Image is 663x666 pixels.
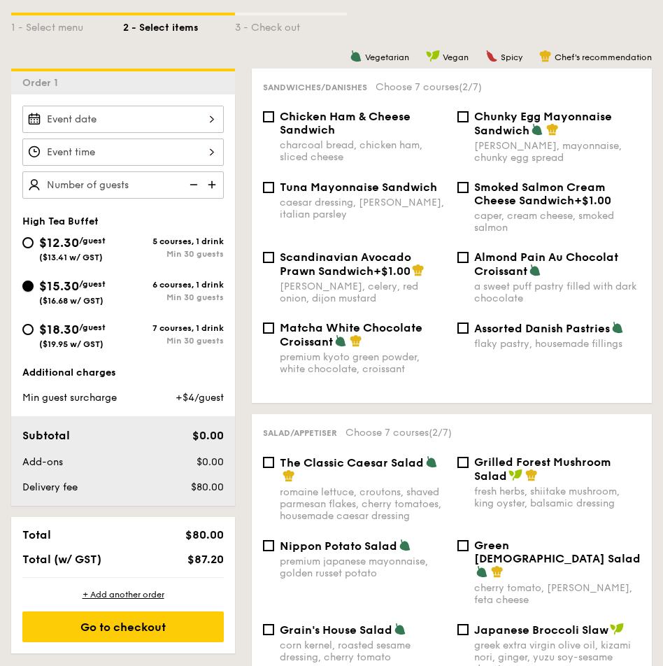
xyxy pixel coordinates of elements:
[474,250,618,278] span: Almond Pain Au Chocolat Croissant
[280,555,446,579] div: premium japanese mayonnaise, golden russet potato
[22,392,117,404] span: Min guest surcharge
[11,15,123,35] div: 1 - Select menu
[412,264,425,276] img: icon-chef-hat.a58ddaea.svg
[22,215,99,227] span: High Tea Buffet
[350,334,362,347] img: icon-chef-hat.a58ddaea.svg
[474,281,641,304] div: a sweet puff pastry filled with dark chocolate
[280,250,411,278] span: Scandinavian Avocado Prawn Sandwich
[22,589,224,600] div: + Add another order
[263,457,274,468] input: The Classic Caesar Saladromaine lettuce, croutons, shaved parmesan flakes, cherry tomatoes, house...
[459,81,482,93] span: (2/7)
[39,322,79,337] span: $18.30
[123,249,224,259] div: Min 30 guests
[280,456,424,469] span: The Classic Caesar Salad
[574,194,611,207] span: +$1.00
[280,321,422,348] span: Matcha White Chocolate Croissant
[474,180,606,207] span: Smoked Salmon Cream Cheese Sandwich
[474,582,641,606] div: cherry tomato, [PERSON_NAME], feta cheese
[457,182,469,193] input: Smoked Salmon Cream Cheese Sandwich+$1.00caper, cream cheese, smoked salmon
[474,486,641,509] div: fresh herbs, shiitake mushroom, king oyster, balsamic dressing
[263,252,274,263] input: Scandinavian Avocado Prawn Sandwich+$1.00[PERSON_NAME], celery, red onion, dijon mustard
[79,279,106,289] span: /guest
[280,486,446,522] div: romaine lettuce, croutons, shaved parmesan flakes, cherry tomatoes, housemade caesar dressing
[610,623,624,635] img: icon-vegan.f8ff3823.svg
[123,336,224,346] div: Min 30 guests
[350,50,362,62] img: icon-vegetarian.fe4039eb.svg
[79,323,106,332] span: /guest
[283,469,295,482] img: icon-chef-hat.a58ddaea.svg
[491,565,504,578] img: icon-chef-hat.a58ddaea.svg
[39,278,79,294] span: $15.30
[22,106,224,133] input: Event date
[263,111,274,122] input: Chicken Ham & Cheese Sandwichcharcoal bread, chicken ham, sliced cheese
[474,322,610,335] span: Assorted Danish Pastries
[531,123,543,136] img: icon-vegetarian.fe4039eb.svg
[539,50,552,62] img: icon-chef-hat.a58ddaea.svg
[203,171,224,198] img: icon-add.58712e84.svg
[425,455,438,468] img: icon-vegetarian.fe4039eb.svg
[22,611,224,642] div: Go to checkout
[263,624,274,635] input: Grain's House Saladcorn kernel, roasted sesame dressing, cherry tomato
[123,323,224,333] div: 7 courses, 1 drink
[280,281,446,304] div: [PERSON_NAME], celery, red onion, dijon mustard
[508,469,522,481] img: icon-vegan.f8ff3823.svg
[123,236,224,246] div: 5 courses, 1 drink
[176,392,224,404] span: +$4/guest
[457,540,469,551] input: Green [DEMOGRAPHIC_DATA] Saladcherry tomato, [PERSON_NAME], feta cheese
[485,50,498,62] img: icon-spicy.37a8142b.svg
[334,334,347,347] img: icon-vegetarian.fe4039eb.svg
[22,171,224,199] input: Number of guests
[22,281,34,292] input: $15.30/guest($16.68 w/ GST)6 courses, 1 drinkMin 30 guests
[39,253,103,262] span: ($13.41 w/ GST)
[457,111,469,122] input: Chunky Egg Mayonnaise Sandwich[PERSON_NAME], mayonnaise, chunky egg spread
[197,456,224,468] span: $0.00
[123,292,224,302] div: Min 30 guests
[474,110,612,137] span: Chunky Egg Mayonnaise Sandwich
[474,210,641,234] div: caper, cream cheese, smoked salmon
[457,252,469,263] input: Almond Pain Au Chocolat Croissanta sweet puff pastry filled with dark chocolate
[280,639,446,663] div: corn kernel, roasted sesame dressing, cherry tomato
[22,528,51,541] span: Total
[280,110,411,136] span: Chicken Ham & Cheese Sandwich
[457,457,469,468] input: Grilled Forest Mushroom Saladfresh herbs, shiitake mushroom, king oyster, balsamic dressing
[529,264,541,276] img: icon-vegetarian.fe4039eb.svg
[22,139,224,166] input: Event time
[123,15,235,35] div: 2 - Select items
[123,280,224,290] div: 6 courses, 1 drink
[22,553,101,566] span: Total (w/ GST)
[263,83,367,92] span: Sandwiches/Danishes
[525,469,538,481] img: icon-chef-hat.a58ddaea.svg
[429,427,452,439] span: (2/7)
[611,321,624,334] img: icon-vegetarian.fe4039eb.svg
[474,140,641,164] div: [PERSON_NAME], mayonnaise, chunky egg spread
[22,237,34,248] input: $12.30/guest($13.41 w/ GST)5 courses, 1 drinkMin 30 guests
[394,623,406,635] img: icon-vegetarian.fe4039eb.svg
[22,456,63,468] span: Add-ons
[79,236,106,246] span: /guest
[263,428,337,438] span: Salad/Appetiser
[22,429,70,442] span: Subtotal
[280,623,392,637] span: Grain's House Salad
[187,553,224,566] span: $87.20
[546,123,559,136] img: icon-chef-hat.a58ddaea.svg
[373,264,411,278] span: +$1.00
[182,171,203,198] img: icon-reduce.1d2dbef1.svg
[426,50,440,62] img: icon-vegan.f8ff3823.svg
[191,481,224,493] span: $80.00
[185,528,224,541] span: $80.00
[474,539,641,565] span: Green [DEMOGRAPHIC_DATA] Salad
[280,180,437,194] span: Tuna Mayonnaise Sandwich
[457,323,469,334] input: Assorted Danish Pastriesflaky pastry, housemade fillings
[22,481,78,493] span: Delivery fee
[280,539,397,553] span: Nippon Potato Salad
[263,540,274,551] input: Nippon Potato Saladpremium japanese mayonnaise, golden russet potato
[345,427,452,439] span: Choose 7 courses
[443,52,469,62] span: Vegan
[501,52,522,62] span: Spicy
[39,235,79,250] span: $12.30
[192,429,224,442] span: $0.00
[474,623,608,637] span: Japanese Broccoli Slaw
[263,323,274,334] input: Matcha White Chocolate Croissantpremium kyoto green powder, white chocolate, croissant
[399,539,411,551] img: icon-vegetarian.fe4039eb.svg
[376,81,482,93] span: Choose 7 courses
